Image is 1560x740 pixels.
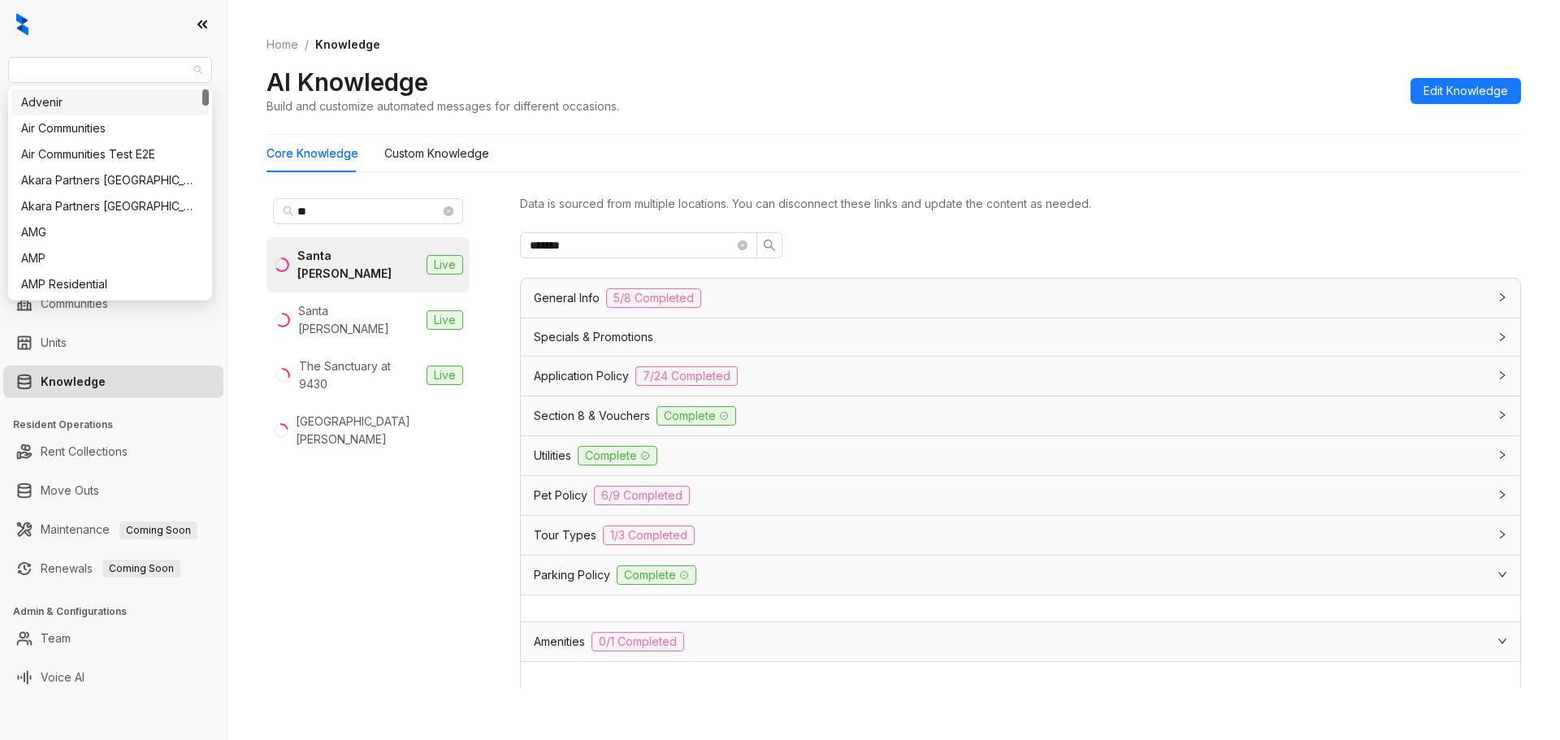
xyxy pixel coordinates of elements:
[13,604,227,619] h3: Admin & Configurations
[521,396,1520,435] div: Section 8 & VouchersComplete
[11,219,209,245] div: AMG
[521,622,1520,661] div: Amenities0/1 Completed
[41,435,128,468] a: Rent Collections
[263,36,301,54] a: Home
[427,310,463,330] span: Live
[266,67,428,97] h2: AI Knowledge
[534,328,653,346] span: Specials & Promotions
[298,302,420,338] div: Santa [PERSON_NAME]
[521,279,1520,318] div: General Info5/8 Completed
[41,366,106,398] a: Knowledge
[520,195,1521,213] div: Data is sourced from multiple locations. You can disconnect these links and update the content as...
[444,206,453,216] span: close-circle
[119,521,197,539] span: Coming Soon
[283,206,294,217] span: search
[3,435,223,468] li: Rent Collections
[521,357,1520,396] div: Application Policy7/24 Completed
[41,474,99,507] a: Move Outs
[1497,410,1507,420] span: collapsed
[315,37,380,51] span: Knowledge
[1423,82,1508,100] span: Edit Knowledge
[1497,332,1507,342] span: collapsed
[3,622,223,655] li: Team
[11,245,209,271] div: AMP
[578,446,657,465] span: Complete
[534,447,571,465] span: Utilities
[534,407,650,425] span: Section 8 & Vouchers
[1497,450,1507,460] span: collapsed
[3,366,223,398] li: Knowledge
[617,565,696,585] span: Complete
[305,36,309,54] li: /
[1497,490,1507,500] span: collapsed
[21,145,199,163] div: Air Communities Test E2E
[656,406,736,426] span: Complete
[427,366,463,385] span: Live
[1497,569,1507,579] span: expanded
[521,476,1520,515] div: Pet Policy6/9 Completed
[41,661,84,694] a: Voice AI
[738,240,747,250] span: close-circle
[16,13,28,36] img: logo
[11,89,209,115] div: Advenir
[1497,370,1507,380] span: collapsed
[3,661,223,694] li: Voice AI
[21,223,199,241] div: AMG
[534,633,585,651] span: Amenities
[21,171,199,189] div: Akara Partners [GEOGRAPHIC_DATA]
[297,247,420,283] div: Santa [PERSON_NAME]
[11,167,209,193] div: Akara Partners Nashville
[296,413,463,448] div: [GEOGRAPHIC_DATA][PERSON_NAME]
[21,93,199,111] div: Advenir
[299,357,420,393] div: The Sanctuary at 9430
[18,58,202,82] span: Indus (Realpage/Knock)
[21,197,199,215] div: Akara Partners [GEOGRAPHIC_DATA]
[534,566,610,584] span: Parking Policy
[534,289,600,307] span: General Info
[13,418,227,432] h3: Resident Operations
[41,327,67,359] a: Units
[594,486,690,505] span: 6/9 Completed
[41,288,108,320] a: Communities
[521,436,1520,475] div: UtilitiesComplete
[635,366,738,386] span: 7/24 Completed
[534,526,596,544] span: Tour Types
[1410,78,1521,104] button: Edit Knowledge
[3,109,223,141] li: Leads
[3,474,223,507] li: Move Outs
[11,193,209,219] div: Akara Partners Phoenix
[102,560,180,578] span: Coming Soon
[3,288,223,320] li: Communities
[3,552,223,585] li: Renewals
[21,249,199,267] div: AMP
[603,526,695,545] span: 1/3 Completed
[521,516,1520,555] div: Tour Types1/3 Completed
[41,622,71,655] a: Team
[521,556,1520,595] div: Parking PolicyComplete
[11,115,209,141] div: Air Communities
[384,145,489,162] div: Custom Knowledge
[1497,636,1507,646] span: expanded
[534,487,587,504] span: Pet Policy
[427,255,463,275] span: Live
[3,179,223,211] li: Leasing
[3,513,223,546] li: Maintenance
[21,275,199,293] div: AMP Residential
[3,218,223,250] li: Collections
[3,327,223,359] li: Units
[266,97,619,115] div: Build and customize automated messages for different occasions.
[534,367,629,385] span: Application Policy
[763,239,776,252] span: search
[1497,292,1507,302] span: collapsed
[21,119,199,137] div: Air Communities
[266,145,358,162] div: Core Knowledge
[11,141,209,167] div: Air Communities Test E2E
[11,271,209,297] div: AMP Residential
[1497,530,1507,539] span: collapsed
[591,632,684,651] span: 0/1 Completed
[41,552,180,585] a: RenewalsComing Soon
[521,318,1520,356] div: Specials & Promotions
[606,288,701,308] span: 5/8 Completed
